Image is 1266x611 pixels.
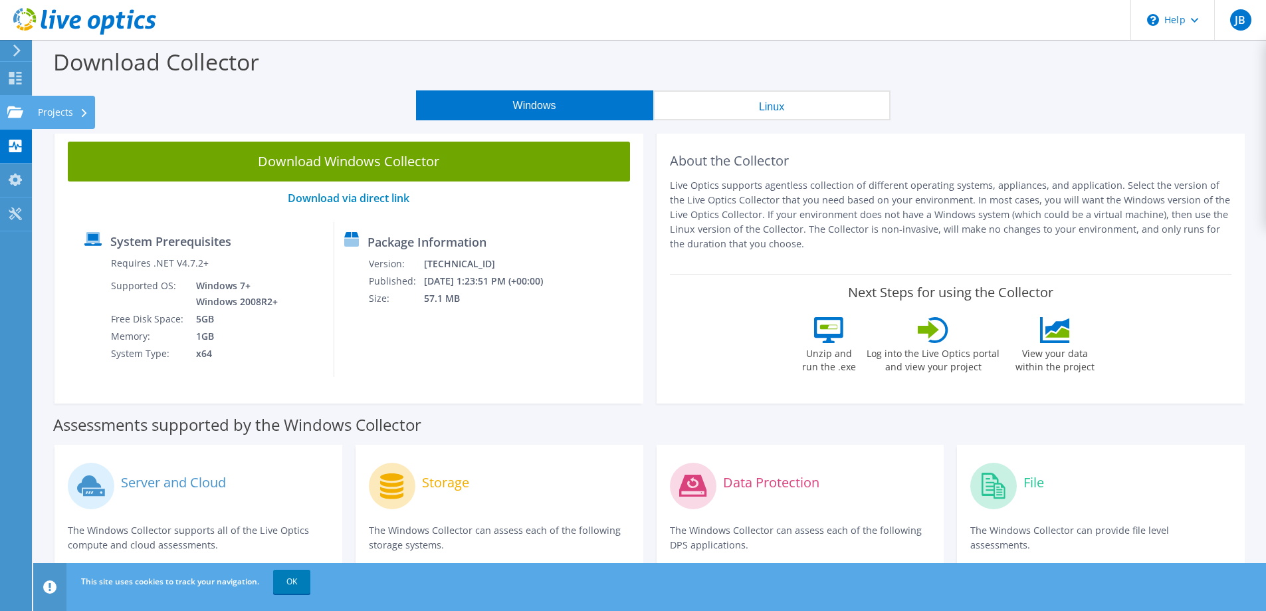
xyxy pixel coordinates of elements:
button: Linux [653,90,891,120]
td: 57.1 MB [423,290,561,307]
p: The Windows Collector can assess each of the following storage systems. [369,523,630,552]
p: The Windows Collector supports all of the Live Optics compute and cloud assessments. [68,523,329,552]
td: Size: [368,290,423,307]
label: Requires .NET V4.7.2+ [111,257,209,270]
label: Package Information [368,235,486,249]
td: Windows 7+ Windows 2008R2+ [186,277,280,310]
label: System Prerequisites [110,235,231,248]
td: System Type: [110,345,186,362]
p: The Windows Collector can provide file level assessments. [970,523,1231,552]
label: Server and Cloud [121,476,226,489]
td: Free Disk Space: [110,310,186,328]
a: Download via direct link [288,191,409,205]
label: Download Collector [53,47,259,77]
td: Version: [368,255,423,273]
td: x64 [186,345,280,362]
label: Storage [422,476,469,489]
td: Memory: [110,328,186,345]
td: 5GB [186,310,280,328]
td: [DATE] 1:23:51 PM (+00:00) [423,273,561,290]
a: OK [273,570,310,594]
label: Next Steps for using the Collector [848,285,1053,301]
td: 1GB [186,328,280,345]
label: Log into the Live Optics portal and view your project [866,343,1000,374]
span: This site uses cookies to track your navigation. [81,576,259,587]
a: Download Windows Collector [68,142,630,182]
td: Supported OS: [110,277,186,310]
label: View your data within the project [1007,343,1103,374]
label: File [1023,476,1044,489]
span: JB [1230,9,1251,31]
button: Windows [416,90,653,120]
div: Projects [31,96,95,129]
td: [TECHNICAL_ID] [423,255,561,273]
td: Published: [368,273,423,290]
p: The Windows Collector can assess each of the following DPS applications. [670,523,931,552]
label: Data Protection [723,476,819,489]
svg: \n [1147,14,1159,26]
label: Assessments supported by the Windows Collector [53,418,421,431]
p: Live Optics supports agentless collection of different operating systems, appliances, and applica... [670,178,1232,251]
label: Unzip and run the .exe [798,343,859,374]
h2: About the Collector [670,153,1232,169]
